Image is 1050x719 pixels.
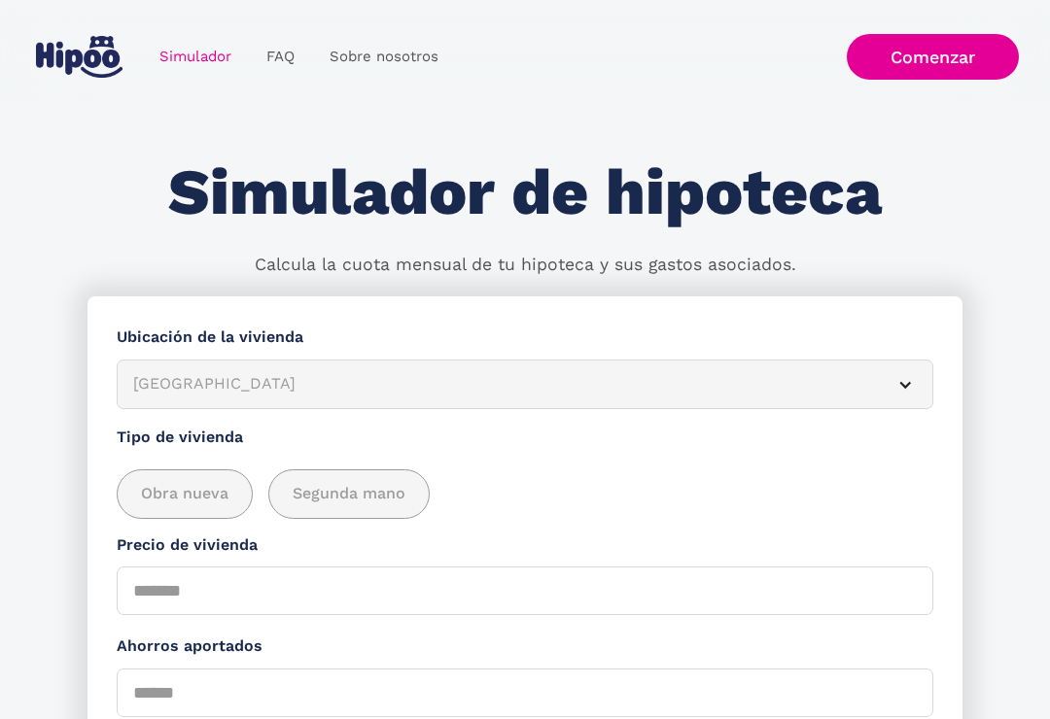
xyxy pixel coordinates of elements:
[133,372,870,396] div: [GEOGRAPHIC_DATA]
[117,533,933,558] label: Precio de vivienda
[31,28,126,86] a: home
[117,325,933,350] label: Ubicación de la vivienda
[117,359,933,409] article: [GEOGRAPHIC_DATA]
[168,157,882,228] h1: Simulador de hipoteca
[141,482,228,506] span: Obra nueva
[117,426,933,450] label: Tipo de vivienda
[847,34,1019,80] a: Comenzar
[255,253,796,278] p: Calcula la cuota mensual de tu hipoteca y sus gastos asociados.
[293,482,405,506] span: Segunda mano
[142,38,249,76] a: Simulador
[117,634,933,659] label: Ahorros aportados
[249,38,312,76] a: FAQ
[117,469,933,519] div: add_description_here
[312,38,456,76] a: Sobre nosotros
